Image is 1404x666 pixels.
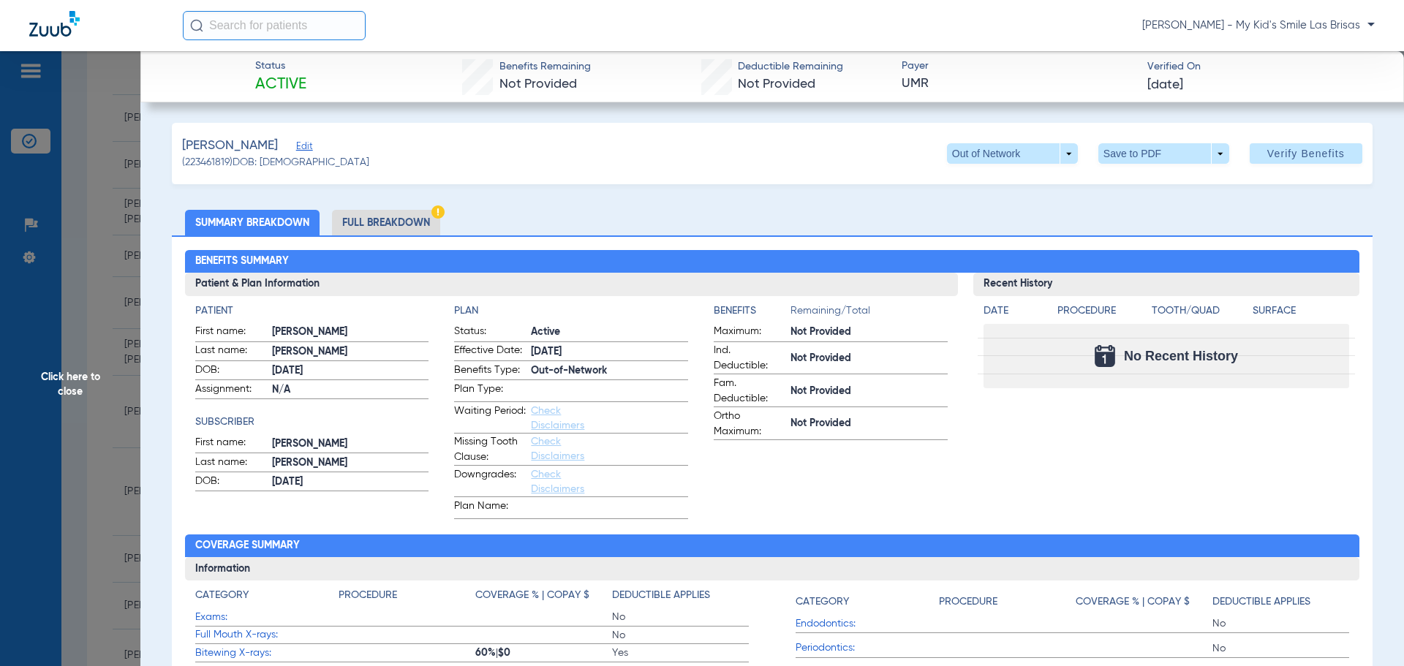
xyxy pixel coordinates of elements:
[738,77,815,91] span: Not Provided
[973,273,1360,296] h3: Recent History
[339,588,397,603] h4: Procedure
[475,588,589,603] h4: Coverage % | Copay $
[531,363,688,379] span: Out-of-Network
[195,382,267,399] span: Assignment:
[454,303,688,319] app-breakdown-title: Plan
[796,588,939,615] app-breakdown-title: Category
[1212,641,1349,656] span: No
[1147,59,1381,75] span: Verified On
[531,325,688,340] span: Active
[339,588,475,608] app-breakdown-title: Procedure
[183,11,366,40] input: Search for patients
[714,343,785,374] span: Ind. Deductible:
[454,382,526,401] span: Plan Type:
[272,436,429,452] span: [PERSON_NAME]
[185,273,958,296] h3: Patient & Plan Information
[796,640,939,656] span: Periodontics:
[195,610,339,625] span: Exams:
[195,627,339,643] span: Full Mouth X-rays:
[454,343,526,360] span: Effective Date:
[185,534,1360,558] h2: Coverage Summary
[531,436,584,461] a: Check Disclaimers
[1124,349,1238,363] span: No Recent History
[190,19,203,32] img: Search Icon
[1057,303,1147,319] h4: Procedure
[790,325,948,340] span: Not Provided
[790,384,948,399] span: Not Provided
[272,325,429,340] span: [PERSON_NAME]
[738,59,843,75] span: Deductible Remaining
[195,303,429,319] h4: Patient
[790,303,948,324] span: Remaining/Total
[612,610,749,624] span: No
[195,435,267,453] span: First name:
[714,303,790,324] app-breakdown-title: Benefits
[984,303,1045,319] h4: Date
[612,588,749,608] app-breakdown-title: Deductible Applies
[195,588,249,603] h4: Category
[454,404,526,433] span: Waiting Period:
[1212,594,1310,610] h4: Deductible Applies
[332,210,440,235] li: Full Breakdown
[185,250,1360,273] h2: Benefits Summary
[496,648,498,658] span: |
[195,455,267,472] span: Last name:
[531,469,584,494] a: Check Disclaimers
[272,455,429,471] span: [PERSON_NAME]
[1267,148,1345,159] span: Verify Benefits
[195,324,267,341] span: First name:
[612,646,749,660] span: Yes
[195,415,429,430] h4: Subscriber
[272,382,429,398] span: N/A
[714,324,785,341] span: Maximum:
[1076,594,1190,610] h4: Coverage % | Copay $
[1212,616,1349,631] span: No
[182,155,369,170] span: (223461819) DOB: [DEMOGRAPHIC_DATA]
[454,434,526,465] span: Missing Tooth Clause:
[612,588,710,603] h4: Deductible Applies
[796,616,939,632] span: Endodontics:
[714,303,790,319] h4: Benefits
[255,75,306,95] span: Active
[1057,303,1147,324] app-breakdown-title: Procedure
[714,409,785,439] span: Ortho Maximum:
[714,376,785,406] span: Fam. Deductible:
[1076,588,1212,615] app-breakdown-title: Coverage % | Copay $
[195,343,267,360] span: Last name:
[454,324,526,341] span: Status:
[1152,303,1248,324] app-breakdown-title: Tooth/Quad
[984,303,1045,324] app-breakdown-title: Date
[1331,596,1404,666] iframe: Chat Widget
[475,646,612,660] span: 60% $0
[612,628,749,643] span: No
[272,344,429,360] span: [PERSON_NAME]
[1212,588,1349,615] app-breakdown-title: Deductible Applies
[195,474,267,491] span: DOB:
[195,588,339,608] app-breakdown-title: Category
[902,58,1135,74] span: Payer
[29,11,80,37] img: Zuub Logo
[185,210,320,235] li: Summary Breakdown
[939,594,997,610] h4: Procedure
[1142,18,1375,33] span: [PERSON_NAME] - My Kid's Smile Las Brisas
[182,137,278,155] span: [PERSON_NAME]
[499,59,591,75] span: Benefits Remaining
[1253,303,1349,319] h4: Surface
[531,344,688,360] span: [DATE]
[1098,143,1229,164] button: Save to PDF
[790,351,948,366] span: Not Provided
[195,363,267,380] span: DOB:
[195,646,339,661] span: Bitewing X-rays:
[272,474,429,490] span: [DATE]
[939,588,1076,615] app-breakdown-title: Procedure
[1095,345,1115,367] img: Calendar
[296,141,309,155] span: Edit
[185,557,1360,580] h3: Information
[454,467,526,496] span: Downgrades:
[454,363,526,380] span: Benefits Type:
[431,205,445,219] img: Hazard
[1152,303,1248,319] h4: Tooth/Quad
